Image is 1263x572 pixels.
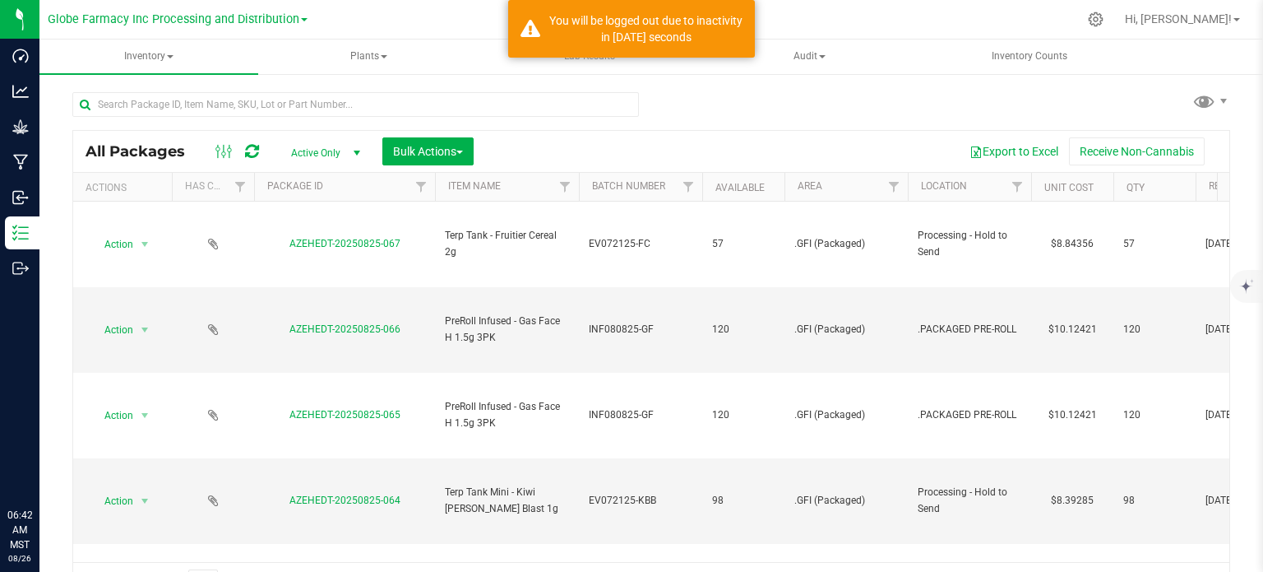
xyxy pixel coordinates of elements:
a: Unit Cost [1044,182,1094,193]
span: 120 [712,322,775,337]
span: Processing - Hold to Send [918,485,1021,516]
span: Terp Tank Mini - Kiwi [PERSON_NAME] Blast 1g [445,485,569,516]
inline-svg: Grow [12,119,29,135]
a: Qty [1127,182,1145,193]
th: Has COA [172,173,254,202]
a: Filter [552,173,579,201]
span: 98 [1123,493,1186,509]
span: Action [90,404,134,427]
td: $8.39285 [1031,458,1113,544]
span: 120 [712,407,775,423]
a: Package ID [267,180,323,192]
a: Inventory Counts [920,40,1139,74]
span: .GFI (Packaged) [794,322,898,337]
span: .GFI (Packaged) [794,236,898,252]
span: Terp Tank - Fruitier Cereal 2g [445,228,569,259]
button: Export to Excel [959,137,1069,165]
span: .GFI (Packaged) [794,493,898,509]
a: AZEHEDT-20250825-064 [289,495,400,506]
iframe: Resource center [16,440,66,490]
span: select [135,490,155,513]
span: Plants [261,40,478,73]
a: AZEHEDT-20250825-065 [289,409,400,421]
span: Action [90,319,134,342]
span: Action [90,490,134,513]
inline-svg: Inventory [12,225,29,241]
div: You will be logged out due to inactivity in 1525 seconds [549,12,743,45]
span: 98 [712,493,775,509]
a: Available [715,182,765,193]
span: 57 [712,236,775,252]
span: INF080825-GF [589,322,692,337]
span: .PACKAGED PRE-ROLL [918,322,1021,337]
a: Item Name [448,180,501,192]
a: Filter [1004,173,1031,201]
span: Globe Farmacy Inc Processing and Distribution [48,12,299,26]
a: Filter [881,173,908,201]
a: Area [798,180,822,192]
span: PreRoll Infused - Gas Face H 1.5g 3PK [445,314,569,345]
td: $10.12421 [1031,287,1113,373]
span: Audit [701,40,918,73]
span: Hi, [PERSON_NAME]! [1125,12,1232,26]
a: Filter [408,173,435,201]
input: Search Package ID, Item Name, SKU, Lot or Part Number... [72,92,639,117]
span: Processing - Hold to Send [918,228,1021,259]
inline-svg: Outbound [12,260,29,277]
inline-svg: Inbound [12,189,29,206]
a: AZEHEDT-20250825-067 [289,238,400,249]
span: select [135,319,155,342]
span: .GFI (Packaged) [794,407,898,423]
div: Actions [86,182,165,193]
inline-svg: Analytics [12,83,29,100]
td: $10.12421 [1031,373,1113,458]
a: Lab Results [480,40,699,74]
button: Receive Non-Cannabis [1069,137,1205,165]
span: INF080825-GF [589,407,692,423]
a: Audit [700,40,918,74]
a: AZEHEDT-20250825-066 [289,323,400,335]
span: select [135,233,155,256]
span: 120 [1123,407,1186,423]
span: select [135,404,155,427]
span: EV072125-KBB [589,493,692,509]
inline-svg: Manufacturing [12,154,29,170]
p: 08/26 [7,552,32,565]
a: Filter [227,173,254,201]
span: All Packages [86,142,201,160]
span: EV072125-FC [589,236,692,252]
span: 57 [1123,236,1186,252]
iframe: Resource center unread badge [49,438,68,458]
span: Bulk Actions [393,145,463,158]
a: Plants [260,40,479,74]
a: Ref Field 3 [1209,180,1262,192]
td: $8.84356 [1031,202,1113,287]
button: Bulk Actions [382,137,474,165]
div: Manage settings [1085,12,1106,27]
a: Location [921,180,967,192]
p: 06:42 AM MST [7,508,32,552]
span: .PACKAGED PRE-ROLL [918,407,1021,423]
a: Filter [675,173,702,201]
span: Action [90,233,134,256]
a: Batch Number [592,180,665,192]
span: 120 [1123,322,1186,337]
a: Inventory [39,40,258,74]
inline-svg: Dashboard [12,48,29,64]
span: PreRoll Infused - Gas Face H 1.5g 3PK [445,399,569,430]
span: Inventory Counts [969,49,1090,63]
